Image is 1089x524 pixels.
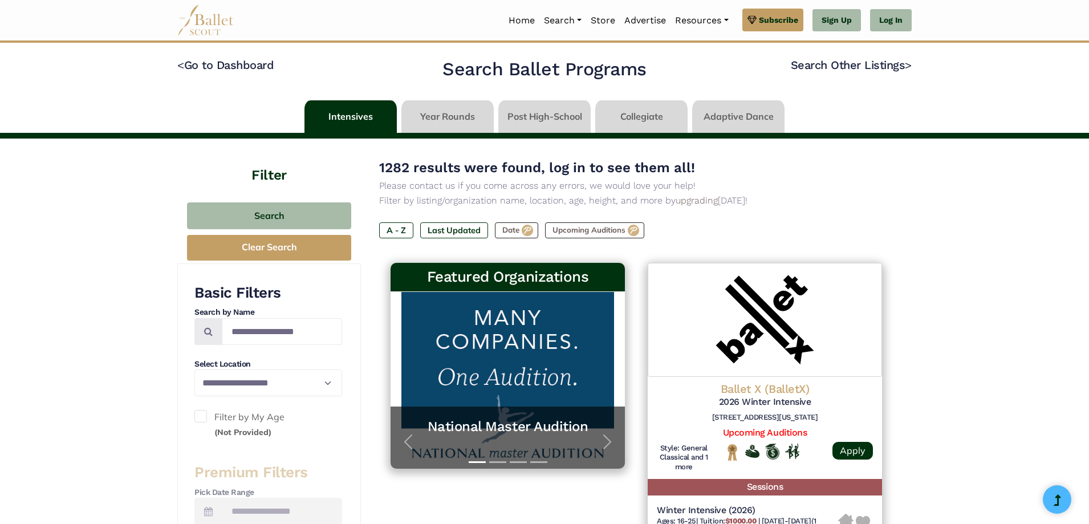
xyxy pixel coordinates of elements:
li: Year Rounds [399,100,496,133]
label: Date [495,222,538,238]
a: Apply [832,442,873,460]
a: National Master Audition [402,418,613,436]
a: Advertise [620,9,671,33]
button: Slide 1 [469,456,486,469]
h3: Featured Organizations [400,267,616,287]
a: Upcoming Auditions [723,427,807,438]
button: Slide 4 [530,456,547,469]
a: Store [586,9,620,33]
p: Please contact us if you come across any errors, we would love your help! [379,178,893,193]
a: upgrading [676,195,718,206]
label: Upcoming Auditions [545,222,644,238]
h5: Winter Intensive (2026) [657,505,838,517]
a: Home [504,9,539,33]
img: National [725,444,739,461]
a: Search Other Listings> [791,58,912,72]
span: 1282 results were found, log in to see them all! [379,160,695,176]
h5: 2026 Winter Intensive [657,396,873,408]
a: Resources [671,9,733,33]
h3: Basic Filters [194,283,342,303]
h4: Pick Date Range [194,487,342,498]
li: Collegiate [593,100,690,133]
h4: Filter [177,139,361,185]
button: Slide 3 [510,456,527,469]
h4: Ballet X (BalletX) [657,381,873,396]
h4: Search by Name [194,307,342,318]
img: In Person [785,444,799,458]
h2: Search Ballet Programs [442,58,646,82]
label: Filter by My Age [194,410,342,439]
a: Search [539,9,586,33]
h4: Select Location [194,359,342,370]
li: Intensives [302,100,399,133]
button: Clear Search [187,235,351,261]
li: Post High-School [496,100,593,133]
span: Subscribe [759,14,798,26]
h5: Sessions [648,479,882,495]
h3: Premium Filters [194,463,342,482]
img: Offers Financial Aid [745,445,759,457]
small: (Not Provided) [214,427,271,437]
a: Subscribe [742,9,803,31]
p: Filter by listing/organization name, location, age, height, and more by [DATE]! [379,193,893,208]
h6: Style: General Classical and 1 more [657,444,711,473]
a: <Go to Dashboard [177,58,274,72]
code: < [177,58,184,72]
img: Logo [648,263,882,377]
h6: [STREET_ADDRESS][US_STATE] [657,413,873,423]
li: Adaptive Dance [690,100,787,133]
button: Slide 2 [489,456,506,469]
img: gem.svg [747,14,757,26]
img: Offers Scholarship [765,444,779,460]
a: Sign Up [812,9,861,32]
input: Search by names... [222,318,342,345]
a: Log In [870,9,912,32]
code: > [905,58,912,72]
label: Last Updated [420,222,488,238]
button: Search [187,202,351,229]
label: A - Z [379,222,413,238]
